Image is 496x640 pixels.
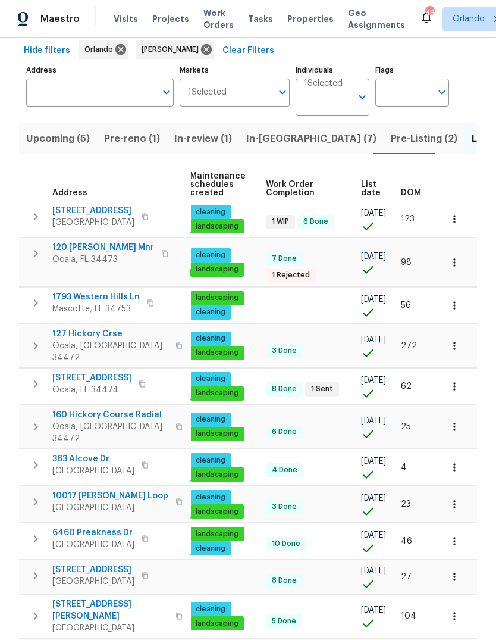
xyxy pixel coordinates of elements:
span: 1 Rejected [267,270,315,280]
span: 62 [401,382,412,391]
span: landscaping [191,264,243,274]
div: Orlando [79,40,128,59]
span: cleaning [191,250,230,260]
span: Orlando [453,13,485,25]
span: landscaping [191,293,243,303]
span: 6460 Preakness Dr [52,527,134,539]
span: [DATE] [361,567,386,575]
span: Mascotte, FL 34753 [52,303,140,315]
span: [DATE] [361,494,386,502]
span: 4 Done [267,465,302,475]
label: Markets [180,67,290,74]
span: cleaning [191,207,230,217]
span: 8 Done [267,576,302,586]
span: Pre-reno (1) [104,130,160,147]
span: [DATE] [361,295,386,304]
button: Open [434,84,450,101]
span: Work Orders [203,7,234,31]
div: 48 [425,7,434,19]
span: landscaping [191,619,243,629]
span: [GEOGRAPHIC_DATA] [52,217,134,229]
span: Clear Filters [222,43,274,58]
span: In-[GEOGRAPHIC_DATA] (7) [246,130,376,147]
span: 1 Sent [306,384,338,394]
span: Properties [287,13,334,25]
span: cleaning [191,455,230,466]
span: DOM [401,189,421,197]
span: 46 [401,537,412,545]
span: [DATE] [361,531,386,539]
span: 104 [401,612,416,620]
label: Individuals [296,67,369,74]
div: [PERSON_NAME] [136,40,214,59]
span: 7 Done [267,254,302,264]
span: 127 Hickory Crse [52,328,168,340]
span: List date [361,180,381,197]
span: cleaning [191,374,230,384]
span: [GEOGRAPHIC_DATA] [52,539,134,551]
span: landscaping [191,388,243,398]
button: Clear Filters [218,40,279,62]
span: 10017 [PERSON_NAME] Loop [52,490,168,502]
span: 6 Done [299,217,333,227]
span: [DATE] [361,417,386,425]
span: 56 [401,301,411,310]
button: Open [158,84,175,101]
span: cleaning [191,492,230,502]
span: [DATE] [361,336,386,344]
span: [DATE] [361,606,386,614]
span: [STREET_ADDRESS][PERSON_NAME] [52,598,168,622]
span: 160 Hickory Course Radial [52,409,168,421]
span: cleaning [191,414,230,424]
span: Tasks [248,15,273,23]
span: In-review (1) [174,130,232,147]
span: 8 Done [267,384,302,394]
span: 1 WIP [267,217,294,227]
span: [DATE] [361,209,386,217]
span: Orlando [84,43,118,55]
button: Open [274,84,291,101]
span: Upcoming (5) [26,130,90,147]
span: 123 [401,215,415,223]
span: 4 [401,463,407,472]
span: 27 [401,573,412,581]
span: landscaping [191,429,243,439]
span: 1 Selected [304,79,343,89]
span: cleaning [191,333,230,344]
span: cleaning [191,604,230,614]
span: Address [52,189,87,197]
span: [STREET_ADDRESS] [52,205,134,217]
label: Flags [375,67,449,74]
span: [DATE] [361,376,386,385]
span: 363 Alcove Dr [52,453,134,465]
span: 1 Selected [188,88,227,98]
span: Geo Assignments [348,7,405,31]
span: Work Order Completion [266,180,341,197]
span: landscaping [191,529,243,539]
span: cleaning [191,544,230,554]
span: landscaping [191,470,243,480]
span: 6 Done [267,427,302,437]
span: cleaning [191,307,230,317]
span: Hide filters [24,43,70,58]
span: 272 [401,342,417,350]
button: Hide filters [19,40,75,62]
span: landscaping [191,221,243,232]
span: [GEOGRAPHIC_DATA] [52,622,168,634]
span: Maestro [40,13,80,25]
button: Open [354,89,371,105]
span: Ocala, [GEOGRAPHIC_DATA] 34472 [52,340,168,364]
span: 5 Done [267,616,301,626]
span: [STREET_ADDRESS] [52,372,131,384]
span: Visits [114,13,138,25]
span: Ocala, FL 34474 [52,384,131,396]
span: landscaping [191,507,243,517]
span: Maintenance schedules created [190,172,246,197]
span: 3 Done [267,346,302,356]
label: Address [26,67,174,74]
span: [GEOGRAPHIC_DATA] [52,465,134,477]
span: [DATE] [361,252,386,261]
span: Ocala, FL 34473 [52,254,154,266]
span: 98 [401,258,412,267]
span: 23 [401,500,411,508]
